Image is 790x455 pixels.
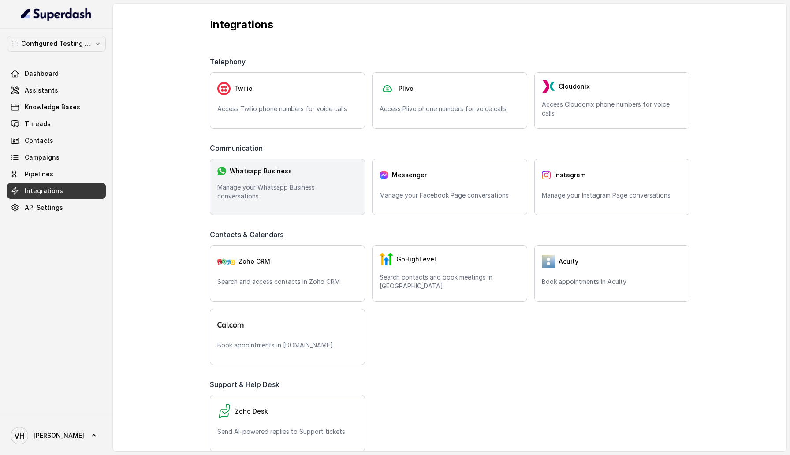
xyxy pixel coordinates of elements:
a: Integrations [7,183,106,199]
img: GHL.59f7fa3143240424d279.png [380,253,393,266]
a: Contacts [7,133,106,149]
span: Campaigns [25,153,60,162]
p: Send AI-powered replies to Support tickets [217,427,358,436]
a: Dashboard [7,66,106,82]
span: [PERSON_NAME] [34,431,84,440]
span: Cloudonix [559,82,590,91]
span: API Settings [25,203,63,212]
p: Search contacts and book meetings in [GEOGRAPHIC_DATA] [380,273,520,291]
span: Plivo [399,84,414,93]
img: light.svg [21,7,92,21]
span: Threads [25,119,51,128]
img: logo.svg [217,322,244,328]
img: whatsapp.f50b2aaae0bd8934e9105e63dc750668.svg [217,167,226,175]
span: Contacts & Calendars [210,229,287,240]
span: Whatsapp Business [230,167,292,175]
a: Campaigns [7,149,106,165]
span: Integrations [25,186,63,195]
img: messenger.2e14a0163066c29f9ca216c7989aa592.svg [380,171,388,179]
span: Telephony [210,56,249,67]
img: 5vvjV8cQY1AVHSZc2N7qU9QabzYIM+zpgiA0bbq9KFoni1IQNE8dHPp0leJjYW31UJeOyZnSBUO77gdMaNhFCgpjLZzFnVhVC... [542,255,555,268]
p: Book appointments in [DOMAIN_NAME] [217,341,358,350]
a: [PERSON_NAME] [7,423,106,448]
text: VH [14,431,25,440]
span: Twilio [234,84,253,93]
p: Manage your Facebook Page conversations [380,191,520,200]
a: Assistants [7,82,106,98]
button: Configured Testing Workspace [7,36,106,52]
span: Support & Help Desk [210,379,283,390]
p: Access Cloudonix phone numbers for voice calls [542,100,682,118]
p: Configured Testing Workspace [21,38,92,49]
span: Zoho Desk [235,407,268,416]
img: zohoCRM.b78897e9cd59d39d120b21c64f7c2b3a.svg [217,258,235,265]
span: Assistants [25,86,58,95]
p: Book appointments in Acuity [542,277,682,286]
p: Search and access contacts in Zoho CRM [217,277,358,286]
span: Instagram [554,171,585,179]
span: Contacts [25,136,53,145]
span: Knowledge Bases [25,103,80,112]
a: API Settings [7,200,106,216]
img: LzEnlUgADIwsuYwsTIxNLkxQDEyBEgDTDZAMjs1Qgy9jUyMTMxBzEB8uASKBKLgDqFxF08kI1lQAAAABJRU5ErkJggg== [542,80,555,93]
a: Knowledge Bases [7,99,106,115]
span: Zoho CRM [238,257,270,266]
img: plivo.d3d850b57a745af99832d897a96997ac.svg [380,82,395,96]
p: Manage your Whatsapp Business conversations [217,183,358,201]
a: Pipelines [7,166,106,182]
span: Acuity [559,257,578,266]
p: Manage your Instagram Page conversations [542,191,682,200]
span: Communication [210,143,266,153]
p: Access Plivo phone numbers for voice calls [380,104,520,113]
span: Pipelines [25,170,53,179]
p: Integrations [210,18,689,32]
img: instagram.04eb0078a085f83fc525.png [542,171,551,179]
img: twilio.7c09a4f4c219fa09ad352260b0a8157b.svg [217,82,231,95]
span: Messenger [392,171,427,179]
p: Access Twilio phone numbers for voice calls [217,104,358,113]
span: Dashboard [25,69,59,78]
a: Threads [7,116,106,132]
span: GoHighLevel [396,255,436,264]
